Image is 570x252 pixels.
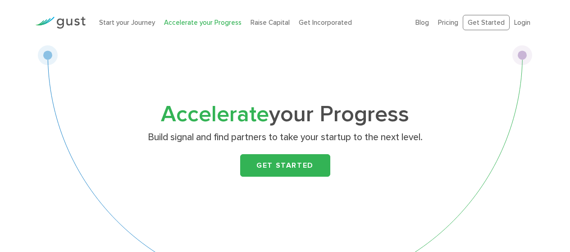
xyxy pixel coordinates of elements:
a: Get Incorporated [299,18,352,27]
a: Blog [415,18,429,27]
p: Build signal and find partners to take your startup to the next level. [110,131,460,144]
a: Start your Journey [99,18,155,27]
a: Login [514,18,530,27]
h1: your Progress [107,104,463,125]
a: Accelerate your Progress [164,18,242,27]
img: Gust Logo [35,17,86,29]
a: Get Started [240,154,330,177]
a: Get Started [463,15,510,31]
a: Pricing [438,18,458,27]
span: Accelerate [161,101,269,128]
a: Raise Capital [251,18,290,27]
